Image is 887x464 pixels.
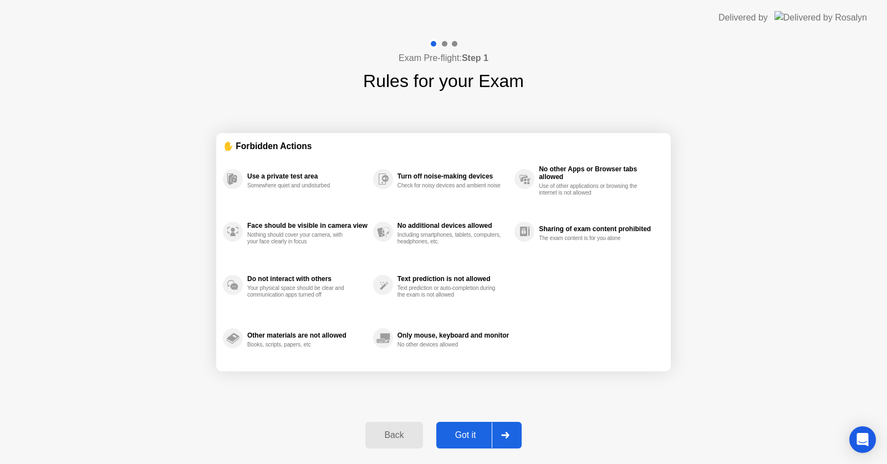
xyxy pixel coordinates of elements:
[539,183,644,196] div: Use of other applications or browsing the internet is not allowed
[247,285,352,298] div: Your physical space should be clear and communication apps turned off
[397,222,509,230] div: No additional devices allowed
[397,172,509,180] div: Turn off noise-making devices
[247,275,368,283] div: Do not interact with others
[440,430,492,440] div: Got it
[247,182,352,189] div: Somewhere quiet and undisturbed
[399,52,488,65] h4: Exam Pre-flight:
[397,285,502,298] div: Text prediction or auto-completion during the exam is not allowed
[397,341,502,348] div: No other devices allowed
[397,232,502,245] div: Including smartphones, tablets, computers, headphones, etc.
[436,422,522,448] button: Got it
[363,68,524,94] h1: Rules for your Exam
[539,235,644,242] div: The exam content is for you alone
[247,332,368,339] div: Other materials are not allowed
[718,11,768,24] div: Delivered by
[223,140,664,152] div: ✋ Forbidden Actions
[247,341,352,348] div: Books, scripts, papers, etc
[247,232,352,245] div: Nothing should cover your camera, with your face clearly in focus
[774,11,867,24] img: Delivered by Rosalyn
[397,332,509,339] div: Only mouse, keyboard and monitor
[462,53,488,63] b: Step 1
[247,222,368,230] div: Face should be visible in camera view
[369,430,419,440] div: Back
[539,165,659,181] div: No other Apps or Browser tabs allowed
[397,275,509,283] div: Text prediction is not allowed
[365,422,422,448] button: Back
[539,225,659,233] div: Sharing of exam content prohibited
[397,182,502,189] div: Check for noisy devices and ambient noise
[247,172,368,180] div: Use a private test area
[849,426,876,453] div: Open Intercom Messenger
